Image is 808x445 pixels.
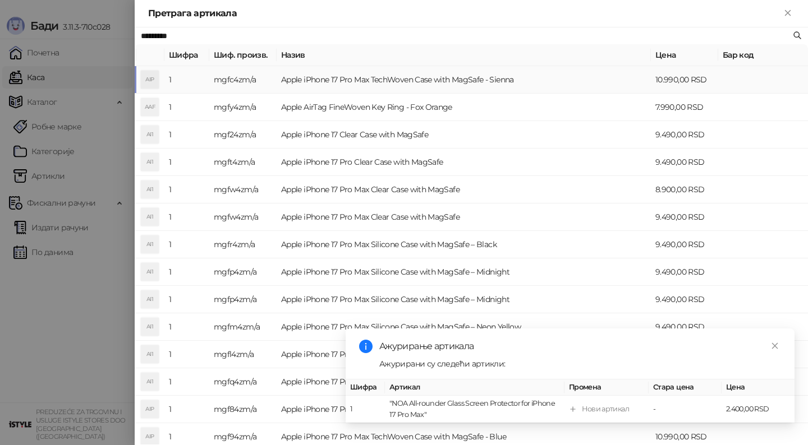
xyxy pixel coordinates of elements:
td: Apple iPhone 17 Pro Clear Case with MagSafe [277,149,651,176]
td: mgf24zm/a [209,121,277,149]
div: AI1 [141,373,159,391]
div: AI1 [141,153,159,171]
th: Артикал [385,379,564,396]
td: 1 [164,94,209,121]
td: mgft4zm/a [209,149,277,176]
td: mgfc4zm/a [209,66,277,94]
div: Претрага артикала [148,7,781,20]
td: Apple iPhone 17 Pro Max Silicone Case with MagSafe – Black [277,231,651,258]
td: 2.400,00 RSD [722,396,795,423]
td: Apple iPhone 17 Pro Max Silicone Case with MagSafe – Midnight [277,258,651,286]
td: Apple iPhone 17 Pro Max Silicone Case with MagSafe – Terra Cotta [277,368,651,396]
td: 7.990,00 RSD [651,94,718,121]
div: AI1 [141,290,159,308]
td: 1 [164,231,209,258]
td: Apple AirTag FineWoven Key Ring - Fox Orange [277,94,651,121]
th: Шифра [164,44,209,66]
td: Apple iPhone 17 Clear Case with MagSafe [277,121,651,149]
div: AI1 [141,208,159,226]
td: 1 [164,313,209,341]
td: mgfm4zm/a [209,313,277,341]
td: - [649,396,722,423]
div: Ажурирање артикала [379,340,781,353]
div: AI1 [141,318,159,336]
td: mgf84zm/a [209,396,277,423]
div: AIP [141,400,159,418]
div: AI1 [141,235,159,253]
td: mgfl4zm/a [209,341,277,368]
th: Стара цена [649,379,722,396]
td: 9.490,00 RSD [651,313,718,341]
td: Apple iPhone 17 Pro Max Clear Case with MagSafe [277,176,651,203]
td: Apple iPhone 17 Pro Max Silicone Case with MagSafe – Orange [277,341,651,368]
td: "NOA All-rounder Glass Screen Protector for iPhone 17 Pro Max" [385,396,564,423]
th: Шифра [346,379,385,396]
td: 8.900,00 RSD [651,176,718,203]
td: 9.490,00 RSD [651,121,718,149]
td: Apple iPhone 17 Pro Max TechWoven Case with MagSafe - Black [277,396,651,423]
div: Ажурирани су следећи артикли: [379,358,781,370]
div: Нови артикал [582,404,629,415]
td: 9.490,00 RSD [651,286,718,313]
td: mgfp4zm/a [209,258,277,286]
div: AI1 [141,263,159,281]
div: AAF [141,98,159,116]
td: 9.490,00 RSD [651,231,718,258]
div: AI1 [141,345,159,363]
td: 1 [164,203,209,231]
th: Цена [722,379,795,396]
td: mgfw4zm/a [209,176,277,203]
th: Бар код [718,44,808,66]
td: 9.490,00 RSD [651,258,718,286]
span: close [771,342,779,350]
td: mgfy4zm/a [209,94,277,121]
th: Шиф. произв. [209,44,277,66]
td: 1 [346,396,385,423]
div: AIP [141,71,159,89]
td: 1 [164,341,209,368]
td: mgfp4zm/a [209,286,277,313]
a: Close [769,340,781,352]
span: info-circle [359,340,373,353]
td: Apple iPhone 17 Pro Max Clear Case with MagSafe [277,203,651,231]
td: 1 [164,121,209,149]
button: Close [781,7,795,20]
th: Цена [651,44,718,66]
td: Apple iPhone 17 Pro Max Silicone Case with MagSafe – Midnight [277,286,651,313]
td: 1 [164,176,209,203]
th: Назив [277,44,651,66]
td: 1 [164,396,209,423]
td: 1 [164,286,209,313]
td: mgfr4zm/a [209,231,277,258]
td: 10.990,00 RSD [651,66,718,94]
th: Промена [564,379,649,396]
div: AI1 [141,180,159,198]
td: mgfq4zm/a [209,368,277,396]
td: 9.490,00 RSD [651,203,718,231]
td: 1 [164,66,209,94]
td: 1 [164,258,209,286]
td: 1 [164,149,209,176]
td: mgfw4zm/a [209,203,277,231]
td: 9.490,00 RSD [651,149,718,176]
td: Apple iPhone 17 Pro Max TechWoven Case with MagSafe - Sienna [277,66,651,94]
td: Apple iPhone 17 Pro Max Silicone Case with MagSafe – Neon Yellow [277,313,651,341]
td: 1 [164,368,209,396]
div: AI1 [141,126,159,143]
